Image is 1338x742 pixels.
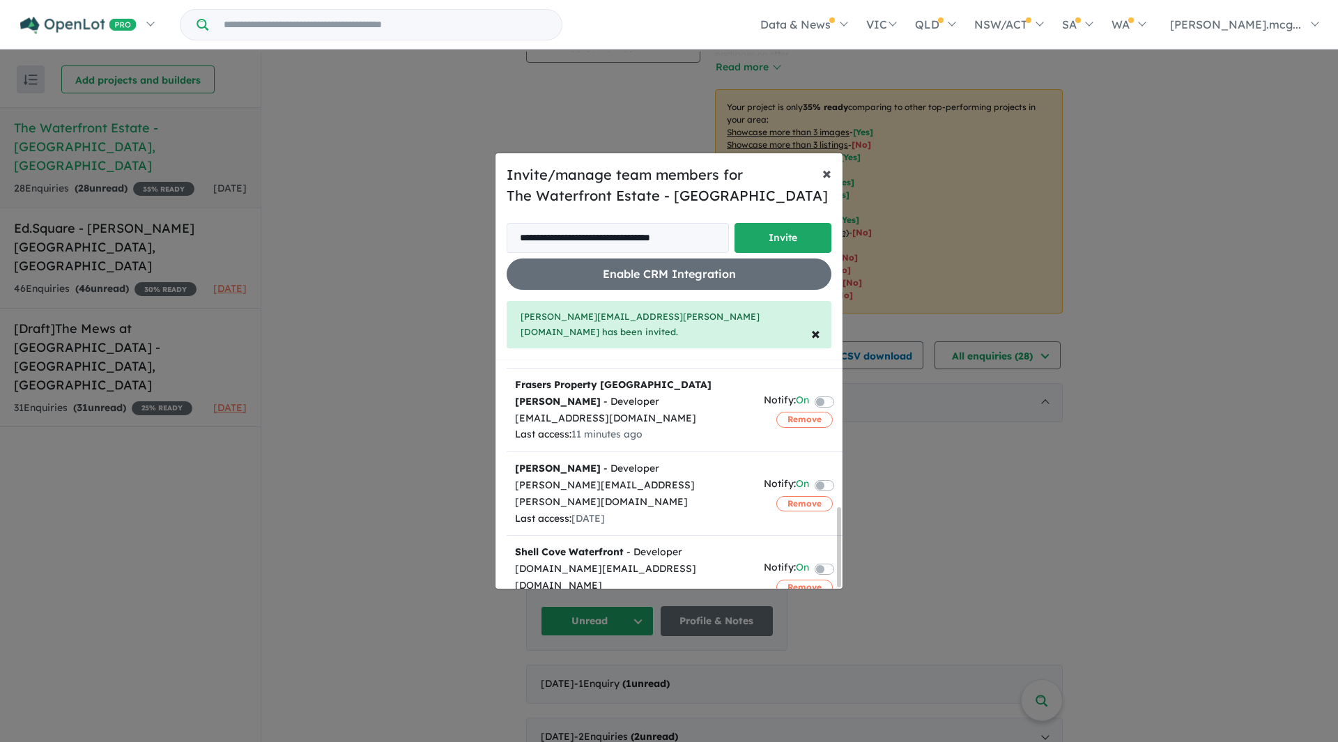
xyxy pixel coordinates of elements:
[515,461,747,477] div: - Developer
[515,561,747,594] div: [DOMAIN_NAME][EMAIL_ADDRESS][DOMAIN_NAME]
[796,476,809,495] span: On
[796,392,809,411] span: On
[515,546,624,558] strong: Shell Cove Waterfront
[515,377,747,410] div: - Developer
[776,580,833,595] button: Remove
[764,559,809,578] div: Notify:
[515,511,747,527] div: Last access:
[507,258,831,290] button: Enable CRM Integration
[764,476,809,495] div: Notify:
[776,412,833,427] button: Remove
[515,477,747,511] div: [PERSON_NAME][EMAIL_ADDRESS][PERSON_NAME][DOMAIN_NAME]
[507,164,831,206] h5: Invite/manage team members for The Waterfront Estate - [GEOGRAPHIC_DATA]
[764,392,809,411] div: Notify:
[515,410,747,427] div: [EMAIL_ADDRESS][DOMAIN_NAME]
[211,10,559,40] input: Try estate name, suburb, builder or developer
[571,428,643,440] span: 11 minutes ago
[822,162,831,183] span: ×
[735,223,831,253] button: Invite
[515,378,712,408] strong: Frasers Property [GEOGRAPHIC_DATA] [PERSON_NAME]
[20,17,137,34] img: Openlot PRO Logo White
[800,314,831,353] button: Close
[1170,17,1301,31] span: [PERSON_NAME].mcg...
[515,426,747,443] div: Last access:
[796,559,809,578] span: On
[571,512,605,525] span: [DATE]
[515,544,747,561] div: - Developer
[811,323,820,343] span: ×
[776,496,833,511] button: Remove
[515,462,601,474] strong: [PERSON_NAME]
[507,301,831,348] div: [PERSON_NAME][EMAIL_ADDRESS][PERSON_NAME][DOMAIN_NAME] has been invited.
